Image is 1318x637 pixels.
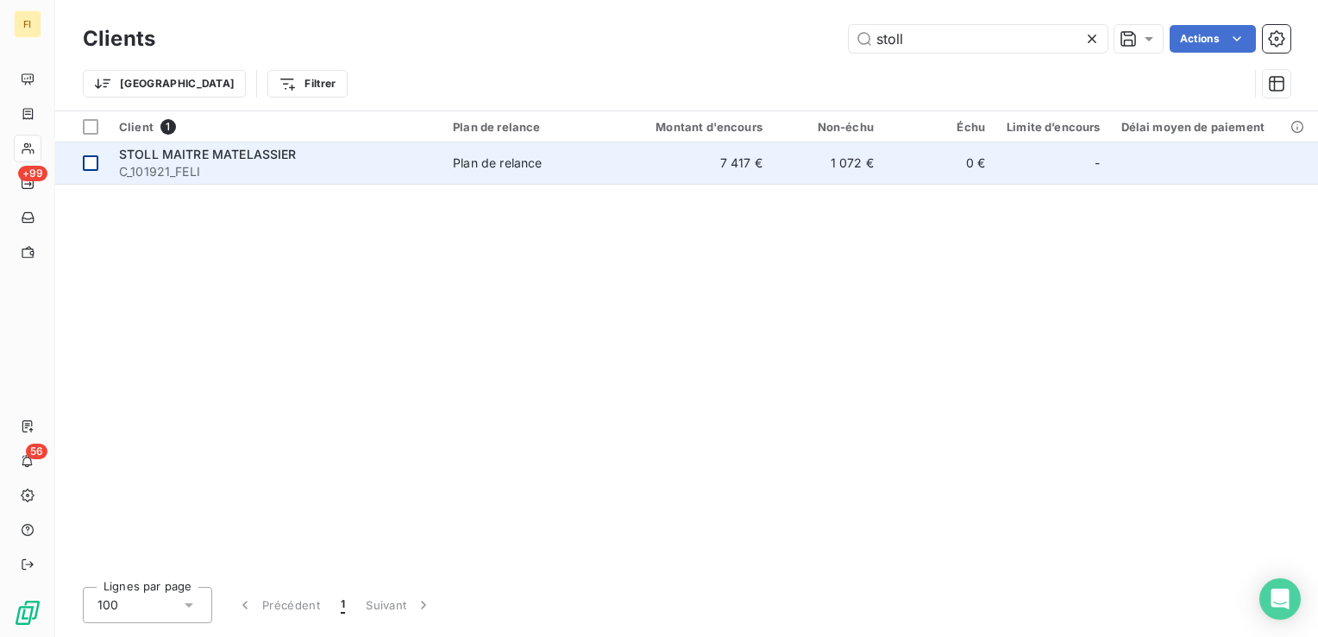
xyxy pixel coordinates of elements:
[1006,120,1101,134] div: Limite d’encours
[884,142,995,184] td: 0 €
[453,120,613,134] div: Plan de relance
[355,587,442,623] button: Suivant
[1121,120,1308,134] div: Délai moyen de paiement
[267,70,347,98] button: Filtrer
[1095,155,1100,172] span: -
[119,120,154,134] span: Client
[119,163,432,180] span: C_101921_FELI
[634,120,763,134] div: Montant d'encours
[119,147,297,161] span: STOLL MAITRE MATELASSIER
[849,25,1108,53] input: Rechercher
[1259,578,1301,620] div: Open Intercom Messenger
[330,587,355,623] button: 1
[14,10,41,38] div: FI
[341,596,345,614] span: 1
[83,70,246,98] button: [GEOGRAPHIC_DATA]
[14,599,41,627] img: Logo LeanPay
[894,120,985,134] div: Échu
[624,142,773,184] td: 7 417 €
[773,142,884,184] td: 1 072 €
[97,596,118,614] span: 100
[83,23,155,54] h3: Clients
[783,120,874,134] div: Non-échu
[1170,25,1256,53] button: Actions
[160,119,176,135] span: 1
[226,587,330,623] button: Précédent
[26,444,47,459] span: 56
[18,166,47,181] span: +99
[453,155,542,172] div: Plan de relance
